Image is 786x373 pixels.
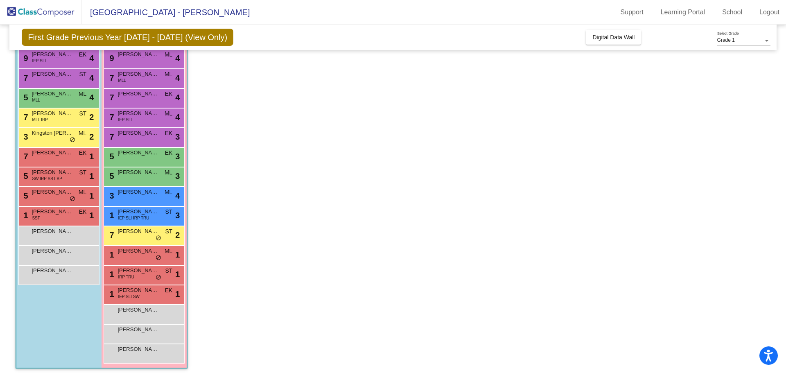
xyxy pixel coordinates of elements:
[89,52,94,64] span: 4
[32,149,72,157] span: [PERSON_NAME]
[32,117,48,123] span: MLL IRP
[614,6,650,19] a: Support
[117,345,158,353] span: [PERSON_NAME]
[107,113,114,122] span: 7
[79,109,87,118] span: ST
[32,188,72,196] span: [PERSON_NAME]
[79,90,86,98] span: ML
[79,129,86,138] span: ML
[32,58,46,64] span: IEP SLI
[32,176,62,182] span: SW IRP SST BP
[32,97,40,103] span: MLL
[107,152,114,161] span: 5
[21,191,28,200] span: 5
[716,6,749,19] a: School
[89,190,94,202] span: 1
[175,150,180,163] span: 3
[21,93,28,102] span: 5
[79,168,87,177] span: ST
[89,209,94,222] span: 1
[654,6,712,19] a: Learning Portal
[592,34,635,41] span: Digital Data Wall
[165,50,172,59] span: ML
[107,132,114,141] span: 7
[32,208,72,216] span: [PERSON_NAME]
[156,235,161,242] span: do_not_disturb_alt
[117,168,158,176] span: [PERSON_NAME]
[21,152,28,161] span: 7
[165,188,172,197] span: ML
[117,109,158,118] span: [PERSON_NAME]
[79,208,87,216] span: EK
[118,117,132,123] span: IEP SLI
[586,30,641,45] button: Digital Data Wall
[117,149,158,157] span: [PERSON_NAME]
[32,168,72,176] span: [PERSON_NAME]
[175,249,180,261] span: 1
[117,326,158,334] span: [PERSON_NAME]
[175,52,180,64] span: 4
[117,227,158,235] span: [PERSON_NAME]
[79,50,87,59] span: EK
[165,109,172,118] span: ML
[89,111,94,123] span: 2
[117,129,158,137] span: [PERSON_NAME]
[32,227,72,235] span: [PERSON_NAME]
[89,170,94,182] span: 1
[117,50,158,59] span: [PERSON_NAME]
[117,286,158,294] span: [PERSON_NAME]
[165,129,173,138] span: EK
[117,70,158,78] span: [PERSON_NAME]
[117,90,158,98] span: [PERSON_NAME]
[79,188,86,197] span: ML
[165,149,173,157] span: EK
[165,247,172,255] span: ML
[32,247,72,255] span: [PERSON_NAME]
[175,91,180,104] span: 4
[175,209,180,222] span: 3
[89,91,94,104] span: 4
[175,190,180,202] span: 4
[118,77,126,84] span: MLL
[117,247,158,255] span: [PERSON_NAME]
[107,54,114,63] span: 9
[32,50,72,59] span: [PERSON_NAME]
[165,168,172,177] span: ML
[717,37,735,43] span: Grade 1
[175,131,180,143] span: 3
[117,208,158,216] span: [PERSON_NAME]
[70,196,75,202] span: do_not_disturb_alt
[21,211,28,220] span: 1
[22,29,233,46] span: First Grade Previous Year [DATE] - [DATE] (View Only)
[175,72,180,84] span: 4
[32,70,72,78] span: [PERSON_NAME]
[118,274,134,280] span: IRP TRU
[21,172,28,181] span: 5
[89,72,94,84] span: 4
[117,267,158,275] span: [PERSON_NAME]
[107,250,114,259] span: 1
[32,90,72,98] span: [PERSON_NAME]
[107,93,114,102] span: 7
[107,231,114,240] span: 7
[165,227,173,236] span: ST
[165,90,173,98] span: EK
[156,255,161,261] span: do_not_disturb_alt
[165,70,172,79] span: ML
[175,111,180,123] span: 4
[21,73,28,82] span: 7
[21,113,28,122] span: 7
[107,289,114,298] span: 1
[107,73,114,82] span: 7
[175,170,180,182] span: 3
[107,172,114,181] span: 5
[753,6,786,19] a: Logout
[107,270,114,279] span: 1
[156,274,161,281] span: do_not_disturb_alt
[175,268,180,280] span: 1
[21,132,28,141] span: 3
[79,149,87,157] span: EK
[175,288,180,300] span: 1
[118,215,149,221] span: IEP SLI IRP TRU
[32,267,72,275] span: [PERSON_NAME]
